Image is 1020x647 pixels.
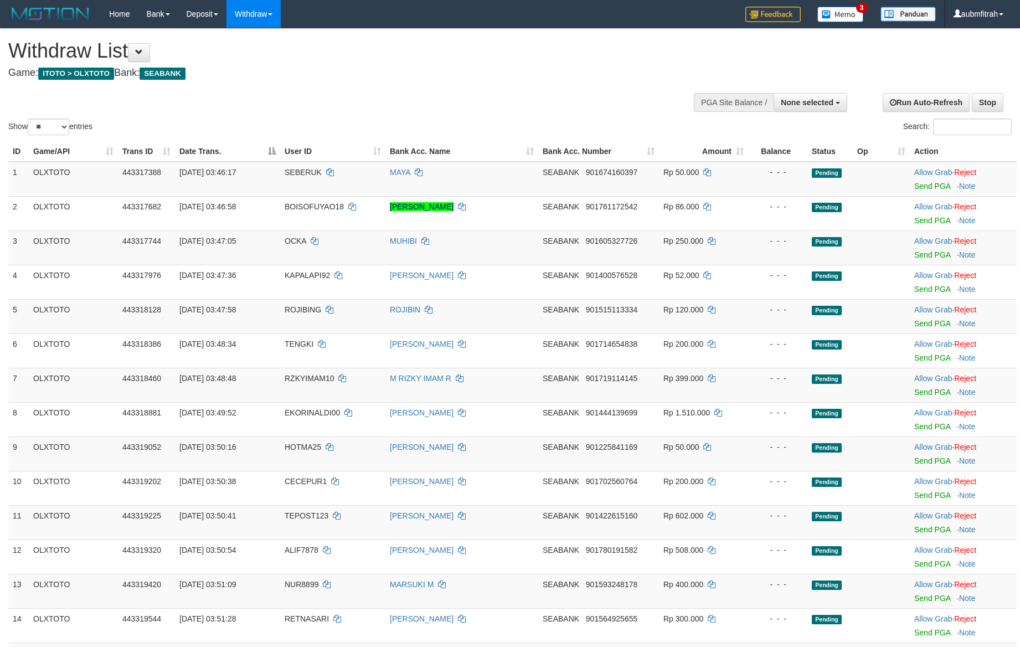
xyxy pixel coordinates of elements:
[29,540,118,574] td: OLXTOTO
[753,510,803,521] div: - - -
[954,614,976,623] a: Reject
[8,402,29,437] td: 8
[933,119,1012,135] input: Search:
[959,491,976,500] a: Note
[914,443,952,451] a: Allow Grab
[812,477,842,487] span: Pending
[586,271,637,280] span: Copy 901400576528 to clipboard
[954,443,976,451] a: Reject
[179,511,236,520] span: [DATE] 03:50:41
[586,202,637,211] span: Copy 901761172542 to clipboard
[954,477,976,486] a: Reject
[753,441,803,453] div: - - -
[29,333,118,368] td: OLXTOTO
[29,437,118,471] td: OLXTOTO
[812,374,842,384] span: Pending
[586,237,637,245] span: Copy 901605327726 to clipboard
[817,7,864,22] img: Button%20Memo.svg
[914,305,952,314] a: Allow Grab
[910,574,1017,608] td: ·
[8,119,92,135] label: Show entries
[753,407,803,418] div: - - -
[959,285,976,294] a: Note
[812,203,842,212] span: Pending
[122,305,161,314] span: 443318128
[390,614,454,623] a: [PERSON_NAME]
[586,614,637,623] span: Copy 901564925655 to clipboard
[914,546,954,554] span: ·
[959,388,976,397] a: Note
[663,511,703,520] span: Rp 602.000
[390,477,454,486] a: [PERSON_NAME]
[122,168,161,177] span: 443317388
[954,511,976,520] a: Reject
[959,456,976,465] a: Note
[910,368,1017,402] td: ·
[29,505,118,540] td: OLXTOTO
[959,628,976,637] a: Note
[29,471,118,505] td: OLXTOTO
[914,408,952,417] a: Allow Grab
[745,7,801,22] img: Feedback.jpg
[179,443,236,451] span: [DATE] 03:50:16
[586,168,637,177] span: Copy 901674160397 to clipboard
[8,40,669,62] h1: Withdraw List
[29,402,118,437] td: OLXTOTO
[122,546,161,554] span: 443319320
[910,333,1017,368] td: ·
[586,408,637,417] span: Copy 901444139699 to clipboard
[753,579,803,590] div: - - -
[812,546,842,556] span: Pending
[954,546,976,554] a: Reject
[543,340,579,348] span: SEABANK
[959,319,976,328] a: Note
[914,271,954,280] span: ·
[122,477,161,486] span: 443319202
[285,237,306,245] span: OCKA
[812,168,842,178] span: Pending
[543,168,579,177] span: SEABANK
[774,93,847,112] button: None selected
[29,574,118,608] td: OLXTOTO
[122,443,161,451] span: 443319052
[8,471,29,505] td: 10
[910,402,1017,437] td: ·
[29,608,118,643] td: OLXTOTO
[663,408,710,417] span: Rp 1.510.000
[807,141,853,162] th: Status
[8,68,669,79] h4: Game: Bank:
[914,182,950,191] a: Send PGA
[914,628,950,637] a: Send PGA
[285,477,327,486] span: CECEPUR1
[390,271,454,280] a: [PERSON_NAME]
[663,374,703,383] span: Rp 399.000
[122,511,161,520] span: 443319225
[543,202,579,211] span: SEABANK
[959,182,976,191] a: Note
[914,614,954,623] span: ·
[586,374,637,383] span: Copy 901719114145 to clipboard
[812,512,842,521] span: Pending
[29,299,118,333] td: OLXTOTO
[914,305,954,314] span: ·
[753,338,803,350] div: - - -
[390,580,434,589] a: MARSUKI M
[8,574,29,608] td: 13
[663,237,703,245] span: Rp 250.000
[390,340,454,348] a: [PERSON_NAME]
[812,237,842,247] span: Pending
[914,614,952,623] a: Allow Grab
[179,408,236,417] span: [DATE] 03:49:52
[663,477,703,486] span: Rp 200.000
[910,471,1017,505] td: ·
[8,141,29,162] th: ID
[748,141,807,162] th: Balance
[914,559,950,568] a: Send PGA
[179,305,236,314] span: [DATE] 03:47:58
[812,615,842,624] span: Pending
[122,340,161,348] span: 443318386
[954,340,976,348] a: Reject
[179,580,236,589] span: [DATE] 03:51:09
[285,374,334,383] span: RZKYIMAM10
[910,162,1017,197] td: ·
